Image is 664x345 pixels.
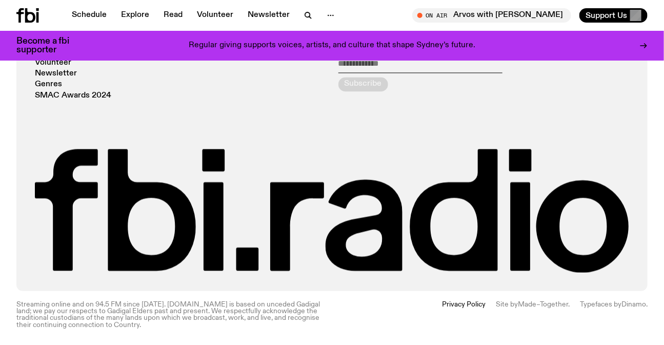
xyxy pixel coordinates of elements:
[580,301,621,308] span: Typefaces by
[157,8,189,23] a: Read
[646,301,648,308] span: .
[621,301,646,308] a: Dinamo
[35,70,77,78] a: Newsletter
[115,8,155,23] a: Explore
[442,301,486,329] a: Privacy Policy
[35,81,62,88] a: Genres
[189,41,475,50] p: Regular giving supports voices, artists, and culture that shape Sydney’s future.
[16,301,326,329] p: Streaming online and on 94.5 FM since [DATE]. [DOMAIN_NAME] is based on unceded Gadigal land; we ...
[412,8,571,23] button: On AirArvos with [PERSON_NAME]
[35,92,111,100] a: SMAC Awards 2024
[586,11,627,20] span: Support Us
[579,8,648,23] button: Support Us
[191,8,239,23] a: Volunteer
[242,8,296,23] a: Newsletter
[66,8,113,23] a: Schedule
[496,301,518,308] span: Site by
[16,37,82,54] h3: Become a fbi supporter
[338,77,388,91] button: Subscribe
[568,301,570,308] span: .
[518,301,568,308] a: Made–Together
[35,59,71,67] a: Volunteer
